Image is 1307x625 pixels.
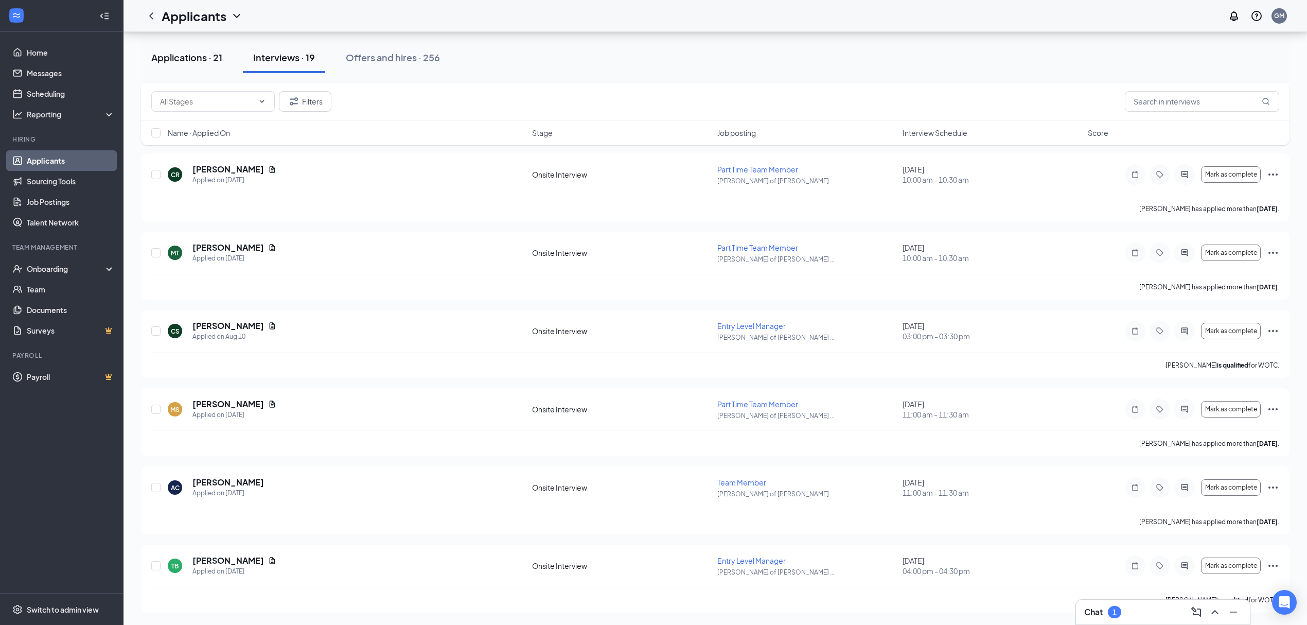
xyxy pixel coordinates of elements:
div: Applications · 21 [151,51,222,64]
svg: Note [1129,249,1141,257]
span: Entry Level Manager [717,321,786,331]
a: Applicants [27,150,115,171]
span: Score [1088,128,1108,138]
b: is qualified [1217,361,1248,369]
p: [PERSON_NAME] has applied more than . [1139,283,1279,291]
a: Team [27,279,115,300]
a: Home [27,42,115,63]
div: AC [171,483,180,492]
svg: Minimize [1227,606,1240,618]
div: Onsite Interview [532,326,711,336]
p: [PERSON_NAME] of [PERSON_NAME] ... [717,177,896,185]
span: Mark as complete [1205,406,1257,413]
svg: Note [1129,483,1141,492]
svg: Tag [1154,562,1166,570]
div: Applied on [DATE] [192,410,276,420]
p: [PERSON_NAME] of [PERSON_NAME] ... [717,411,896,420]
svg: Note [1129,170,1141,179]
span: Interview Schedule [903,128,967,138]
svg: Ellipses [1267,168,1279,181]
div: Payroll [12,351,113,360]
button: Mark as complete [1201,166,1261,183]
h5: [PERSON_NAME] [192,320,264,332]
div: MT [171,249,179,257]
div: 1 [1112,608,1117,617]
svg: Tag [1154,327,1166,335]
svg: ChevronUp [1209,606,1221,618]
svg: Document [268,322,276,330]
span: Mark as complete [1205,562,1257,569]
div: Applied on [DATE] [192,253,276,264]
svg: Collapse [99,11,110,21]
a: Job Postings [27,192,115,212]
div: [DATE] [903,555,1082,576]
div: [DATE] [903,399,1082,420]
span: 11:00 am - 11:30 am [903,409,1082,420]
p: [PERSON_NAME] for WOTC. [1165,361,1279,370]
span: 04:00 pm - 04:30 pm [903,566,1082,576]
p: [PERSON_NAME] of [PERSON_NAME] ... [717,568,896,577]
svg: UserCheck [12,264,23,274]
button: Filter Filters [279,91,331,112]
div: [DATE] [903,321,1082,341]
div: [DATE] [903,164,1082,185]
span: 10:00 am - 10:30 am [903,253,1082,263]
span: Mark as complete [1205,171,1257,178]
button: Mark as complete [1201,558,1261,574]
svg: Tag [1154,249,1166,257]
h5: [PERSON_NAME] [192,242,264,253]
div: GM [1274,11,1284,20]
a: Sourcing Tools [27,171,115,192]
h5: [PERSON_NAME] [192,555,264,566]
a: PayrollCrown [27,367,115,387]
span: Team Member [717,478,766,487]
span: Entry Level Manager [717,556,786,565]
button: Mark as complete [1201,323,1261,339]
b: is qualified [1217,596,1248,604]
span: Part Time Team Member [717,165,798,174]
svg: ChevronDown [231,10,243,22]
svg: ChevronDown [258,97,266,106]
div: Applied on [DATE] [192,175,276,185]
button: ComposeMessage [1188,604,1205,620]
svg: Settings [12,604,23,615]
svg: ActiveChat [1178,249,1191,257]
div: Onsite Interview [532,404,711,414]
div: Open Intercom Messenger [1272,590,1297,615]
b: [DATE] [1257,440,1278,447]
b: [DATE] [1257,518,1278,526]
a: Documents [27,300,115,320]
div: Onsite Interview [532,169,711,180]
button: Minimize [1225,604,1242,620]
svg: Filter [288,95,300,108]
p: [PERSON_NAME] has applied more than . [1139,517,1279,526]
span: Part Time Team Member [717,400,798,409]
h5: [PERSON_NAME] [192,164,264,175]
span: Mark as complete [1205,249,1257,256]
div: Applied on [DATE] [192,488,264,498]
b: [DATE] [1257,283,1278,291]
p: [PERSON_NAME] has applied more than . [1139,204,1279,213]
div: Interviews · 19 [253,51,315,64]
svg: Ellipses [1267,403,1279,415]
svg: Note [1129,562,1141,570]
div: Onsite Interview [532,482,711,493]
div: Offers and hires · 256 [346,51,440,64]
svg: QuestionInfo [1250,10,1263,22]
div: [DATE] [903,477,1082,498]
svg: Document [268,244,276,252]
span: Part Time Team Member [717,243,798,252]
div: CS [171,327,180,336]
div: Hiring [12,135,113,144]
svg: ChevronLeft [145,10,157,22]
svg: ActiveChat [1178,170,1191,179]
svg: ActiveChat [1178,562,1191,570]
svg: Note [1129,405,1141,413]
p: [PERSON_NAME] of [PERSON_NAME] ... [717,490,896,498]
span: Mark as complete [1205,327,1257,335]
div: Switch to admin view [27,604,99,615]
p: [PERSON_NAME] has applied more than . [1139,439,1279,448]
input: Search in interviews [1125,91,1279,112]
svg: Tag [1154,170,1166,179]
div: CR [171,170,180,179]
